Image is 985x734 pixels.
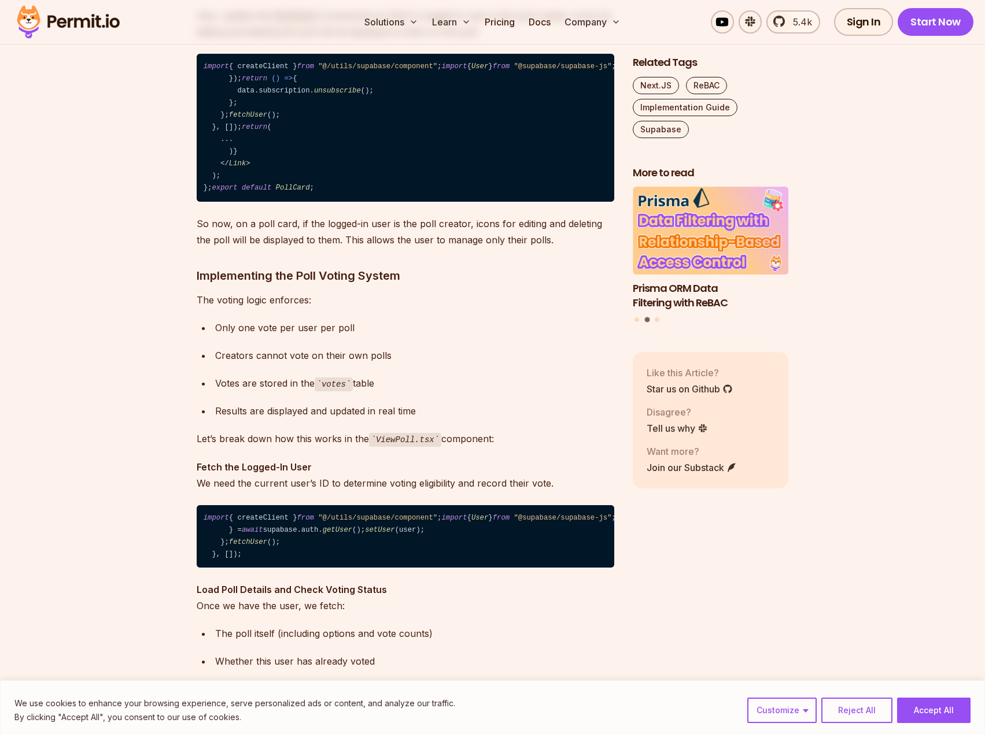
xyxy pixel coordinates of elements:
[197,459,614,491] p: We need the current user’s ID to determine voting eligibility and record their vote.
[766,10,820,34] a: 5.4k
[633,187,789,275] img: Prisma ORM Data Filtering with ReBAC
[204,514,229,522] span: import
[242,123,267,131] span: return
[633,187,789,310] li: 2 of 3
[514,62,611,71] span: "@supabase/supabase-js"
[633,55,789,70] h2: Related Tags
[655,318,659,322] button: Go to slide 3
[686,77,727,94] a: ReBAC
[197,292,614,308] p: The voting logic enforces:
[647,421,708,435] a: Tell us why
[215,320,614,336] div: Only one vote per user per poll
[242,526,263,534] span: await
[197,505,614,568] code: { createClient } ; { } ; = ( ) => { [user, setUser] = useState< | >( ); supabase = (); (() = ( ) ...
[215,347,614,364] div: Creators cannot vote on their own polls
[524,10,555,34] a: Docs
[747,698,817,723] button: Customize
[229,160,246,168] span: Link
[297,62,313,71] span: from
[197,266,614,285] h3: Implementing the Poll Voting System
[314,87,361,95] span: unsubscribe
[259,87,309,95] span: subscription
[471,62,488,71] span: User
[634,318,639,322] button: Go to slide 1
[14,710,455,724] p: By clicking "Accept All", you consent to our use of cookies.
[834,8,894,36] a: Sign In
[276,184,310,192] span: PollCard
[514,514,611,522] span: "@supabase/supabase-js"
[897,698,971,723] button: Accept All
[229,111,267,119] span: fetchUser
[318,514,437,522] span: "@/utils/supabase/component"
[197,54,614,202] code: { createClient } ; { } ; = ( ) => { [user, setUser] = useState< | >( ); ( { supabase = (); = ( ) ...
[242,184,271,192] span: default
[633,77,679,94] a: Next.JS
[633,187,789,310] a: Prisma ORM Data Filtering with ReBACPrisma ORM Data Filtering with ReBAC
[212,184,237,192] span: export
[633,281,789,310] h3: Prisma ORM Data Filtering with ReBAC
[365,526,394,534] span: setUser
[229,538,267,546] span: fetchUser
[441,62,467,71] span: import
[441,514,467,522] span: import
[323,526,352,534] span: getUser
[215,403,614,419] div: Results are displayed and updated in real time
[215,653,614,669] div: Whether this user has already voted
[493,62,510,71] span: from
[898,8,973,36] a: Start Now
[633,187,789,324] div: Posts
[360,10,423,34] button: Solutions
[297,514,313,522] span: from
[647,382,733,396] a: Star us on Github
[633,99,737,116] a: Implementation Guide
[197,581,614,614] p: Once we have the user, we fetch:
[647,366,733,380] p: Like this Article?
[14,696,455,710] p: We use cookies to enhance your browsing experience, serve personalized ads or content, and analyz...
[647,444,737,458] p: Want more?
[197,431,614,447] p: Let’s break down how this works in the component:
[197,461,312,473] strong: Fetch the Logged-In User
[427,10,475,34] button: Learn
[318,62,437,71] span: "@/utils/supabase/component"
[644,317,650,322] button: Go to slide 2
[204,62,229,71] span: import
[821,698,892,723] button: Reject All
[301,526,318,534] span: auth
[633,166,789,180] h2: More to read
[560,10,625,34] button: Company
[197,584,387,595] strong: Load Poll Details and Check Voting Status
[271,75,293,83] span: () =>
[471,514,488,522] span: User
[647,405,708,419] p: Disagree?
[633,121,689,138] a: Supabase
[315,377,353,391] code: votes
[493,514,510,522] span: from
[215,625,614,642] div: The poll itself (including options and vote counts)
[369,433,442,447] code: ViewPoll.tsx
[242,75,267,83] span: return
[786,15,812,29] span: 5.4k
[647,461,737,474] a: Join our Substack
[197,216,614,248] p: So now, on a poll card, if the logged-in user is the poll creator, icons for editing and deleting...
[12,2,125,42] img: Permit logo
[215,375,614,392] div: Votes are stored in the table
[480,10,519,34] a: Pricing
